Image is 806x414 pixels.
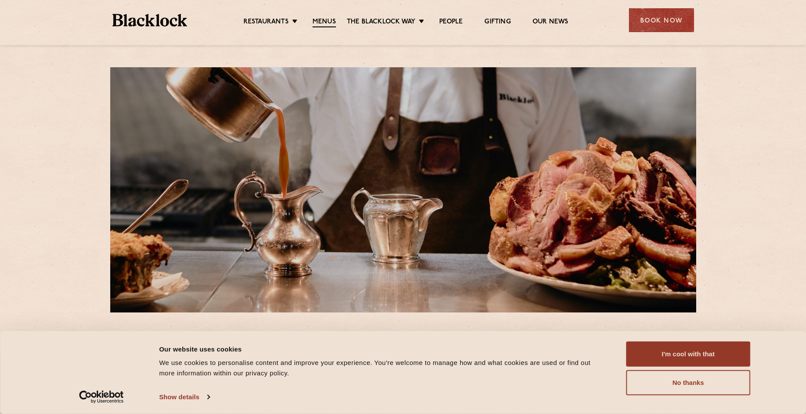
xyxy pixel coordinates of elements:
[159,391,210,404] a: Show details
[63,391,139,404] a: Usercentrics Cookiebot - opens in a new window
[439,18,463,26] a: People
[159,344,607,354] div: Our website uses cookies
[626,370,750,395] button: No thanks
[243,18,289,26] a: Restaurants
[159,358,607,378] div: We use cookies to personalise content and improve your experience. You're welcome to manage how a...
[626,342,750,367] button: I'm cool with that
[484,18,510,26] a: Gifting
[347,18,415,26] a: The Blacklock Way
[313,18,336,27] a: Menus
[533,18,569,26] a: Our News
[629,8,694,32] div: Book Now
[112,14,188,26] img: BL_Textured_Logo-footer-cropped.svg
